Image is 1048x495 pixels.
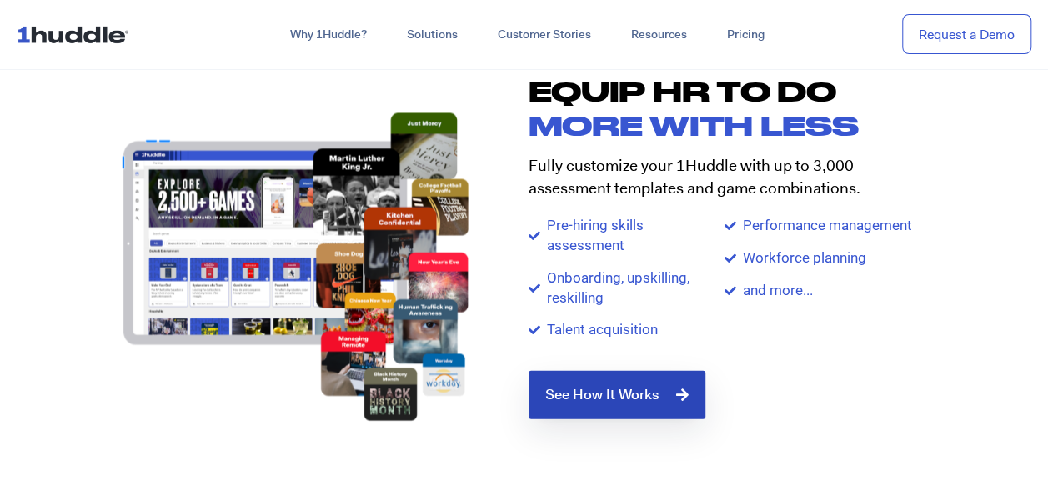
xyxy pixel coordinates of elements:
[611,20,707,50] a: Resources
[739,281,813,301] span: and more...
[387,20,478,50] a: Solutions
[545,387,659,402] span: See How It Works
[478,20,611,50] a: Customer Stories
[17,18,136,50] img: ...
[543,268,725,308] span: Onboarding, upskilling, reskilling
[707,20,785,50] a: Pricing
[529,155,920,199] p: Fully customize your 1Huddle with up to 3,000 assessment templates and game combinations.
[543,216,644,256] span: Pre-hiring skills assessment
[529,371,705,419] a: See How It Works
[739,248,866,268] span: Workforce planning
[529,78,920,104] h2: Equip HR TO DO
[739,216,912,236] span: Performance management
[529,112,920,138] h2: more with less
[270,20,387,50] a: Why 1Huddle?
[902,14,1031,55] a: Request a Demo
[543,320,658,340] span: Talent acquisition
